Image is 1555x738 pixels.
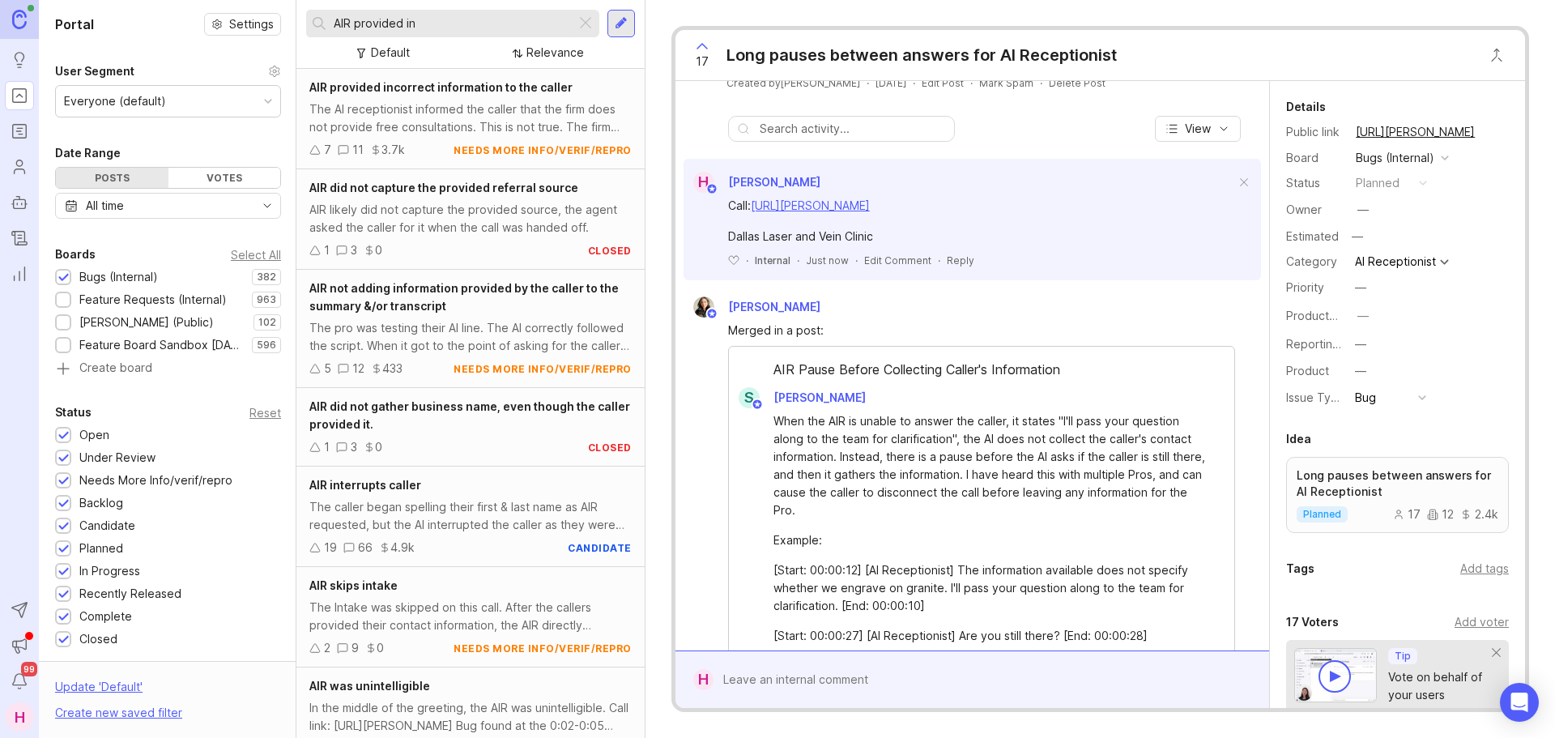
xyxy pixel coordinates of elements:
[867,76,869,90] div: ·
[1286,457,1509,533] a: Long pauses between answers for AI Receptionistplanned17122.4k
[5,631,34,660] button: Announcements
[1427,509,1454,520] div: 12
[309,599,632,634] div: The Intake was skipped on this call. After the callers provided their contact information, the AI...
[257,339,276,352] p: 596
[751,198,870,212] a: [URL][PERSON_NAME]
[5,702,34,732] button: H
[1303,508,1341,521] p: planned
[79,540,123,557] div: Planned
[79,585,181,603] div: Recently Released
[64,92,166,110] div: Everyone (default)
[79,291,227,309] div: Feature Requests (Internal)
[352,360,364,378] div: 12
[728,197,1235,215] div: Call:
[5,45,34,75] a: Ideas
[204,13,281,36] a: Settings
[351,639,359,657] div: 9
[351,438,357,456] div: 3
[693,172,714,193] div: H
[454,362,632,376] div: needs more info/verif/repro
[55,143,121,163] div: Date Range
[1286,429,1311,449] div: Idea
[324,360,331,378] div: 5
[79,336,244,354] div: Feature Board Sandbox [DATE]
[79,314,214,331] div: [PERSON_NAME] (Public)
[5,259,34,288] a: Reporting
[1185,121,1211,137] span: View
[358,539,373,557] div: 66
[86,197,124,215] div: All time
[760,120,946,138] input: Search activity...
[296,388,645,467] a: AIR did not gather business name, even though the caller provided it.130closed
[1357,307,1369,325] div: —
[1286,390,1345,404] label: Issue Type
[726,76,860,90] div: Created by [PERSON_NAME]
[309,100,632,136] div: The AI receptionist informed the caller that the firm does not provide free consultations. This i...
[705,308,718,320] img: member badge
[231,250,281,259] div: Select All
[705,183,718,195] img: member badge
[1347,226,1368,247] div: —
[728,300,820,314] span: [PERSON_NAME]
[1355,279,1366,296] div: —
[5,152,34,181] a: Users
[79,517,135,535] div: Candidate
[684,172,820,193] a: H[PERSON_NAME]
[751,399,763,411] img: member badge
[257,271,276,284] p: 382
[755,254,790,267] div: Internal
[1297,467,1498,500] p: Long pauses between answers for AI Receptionist
[913,76,915,90] div: ·
[79,494,123,512] div: Backlog
[56,168,168,188] div: Posts
[1286,97,1326,117] div: Details
[258,316,276,329] p: 102
[1353,305,1374,326] button: ProductboardID
[1455,613,1509,631] div: Add voter
[309,679,430,693] span: AIR was unintelligible
[684,296,833,318] a: Ysabelle Eugenio[PERSON_NAME]
[309,201,632,237] div: AIR likely did not capture the provided source, the agent asked the caller for it when the call w...
[726,44,1117,66] div: Long pauses between answers for AI Receptionist
[568,541,632,555] div: candidate
[55,678,143,704] div: Update ' Default '
[1286,364,1329,378] label: Product
[5,224,34,253] a: Changelog
[1355,335,1366,353] div: —
[296,69,645,169] a: AIR provided incorrect information to the callerThe AI receptionist informed the caller that the ...
[728,322,1235,339] div: Merged in a post:
[371,44,410,62] div: Default
[79,426,109,444] div: Open
[1393,509,1421,520] div: 17
[922,76,964,90] div: Edit Post
[1500,683,1539,722] div: Open Intercom Messenger
[729,360,1234,387] div: AIR Pause Before Collecting Caller's Information
[746,254,748,267] div: ·
[381,141,405,159] div: 3.7k
[1294,648,1377,702] img: video-thumbnail-vote-d41b83416815613422e2ca741bf692cc.jpg
[1286,123,1343,141] div: Public link
[947,254,974,267] div: Reply
[1355,389,1376,407] div: Bug
[168,168,281,188] div: Votes
[693,296,714,318] img: Ysabelle Eugenio
[309,399,630,431] span: AIR did not gather business name, even though the caller provided it.
[324,438,330,456] div: 1
[773,390,866,404] span: [PERSON_NAME]
[1286,559,1314,578] div: Tags
[970,76,973,90] div: ·
[229,16,274,32] span: Settings
[309,80,573,94] span: AIR provided incorrect information to the caller
[5,595,34,625] button: Send to Autopilot
[773,531,1208,549] div: Example:
[309,478,421,492] span: AIR interrupts caller
[1356,174,1399,192] div: planned
[1356,149,1434,167] div: Bugs (Internal)
[55,62,134,81] div: User Segment
[309,281,619,313] span: AIR not adding information provided by the caller to the summary &/or transcript
[55,362,281,377] a: Create board
[55,245,96,264] div: Boards
[55,704,182,722] div: Create new saved filter
[454,143,632,157] div: needs more info/verif/repro
[5,667,34,696] button: Notifications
